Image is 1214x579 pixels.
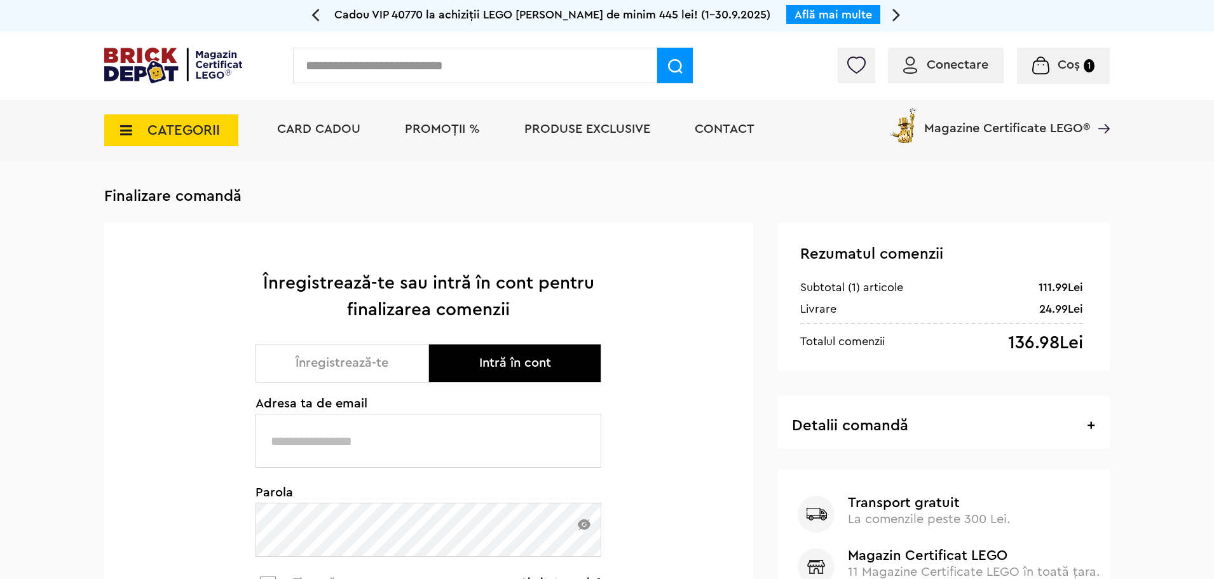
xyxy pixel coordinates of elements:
[1039,280,1083,295] div: 111.99Lei
[848,566,1100,578] span: 11 Magazine Certificate LEGO în toată țara.
[695,123,754,135] a: Contact
[903,58,988,71] a: Conectare
[795,9,872,20] a: Află mai multe
[147,123,220,137] span: CATEGORII
[334,9,770,20] span: Cadou VIP 40770 la achiziții LEGO [PERSON_NAME] de minim 445 lei! (1-30.9.2025)
[1084,59,1095,72] small: 1
[277,123,360,135] a: Card Cadou
[1008,334,1083,352] div: 136.98Lei
[800,301,836,317] div: Livrare
[1039,301,1083,317] div: 24.99Lei
[848,513,1011,526] span: La comenzile peste 300 Lei.
[1058,58,1080,71] span: Coș
[848,496,1101,510] b: Transport gratuit
[792,418,1095,434] h3: Detalii comandă
[256,397,601,410] span: Adresa ta de email
[256,486,601,499] span: Parola
[524,123,650,135] a: Produse exclusive
[800,334,885,349] div: Totalul comenzii
[428,344,601,383] button: Intră în cont
[256,344,428,383] button: Înregistrează-te
[848,548,1101,562] b: Magazin Certificat LEGO
[927,58,988,71] span: Conectare
[924,106,1090,135] span: Magazine Certificate LEGO®
[1087,418,1095,433] span: +
[104,187,1110,206] h3: Finalizare comandă
[256,269,601,323] h1: Înregistrează-te sau intră în cont pentru finalizarea comenzii
[800,280,903,295] div: Subtotal (1) articole
[405,123,480,135] a: PROMOȚII %
[1090,106,1110,118] a: Magazine Certificate LEGO®
[798,496,835,533] img: Transport gratuit
[800,247,943,262] span: Rezumatul comenzii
